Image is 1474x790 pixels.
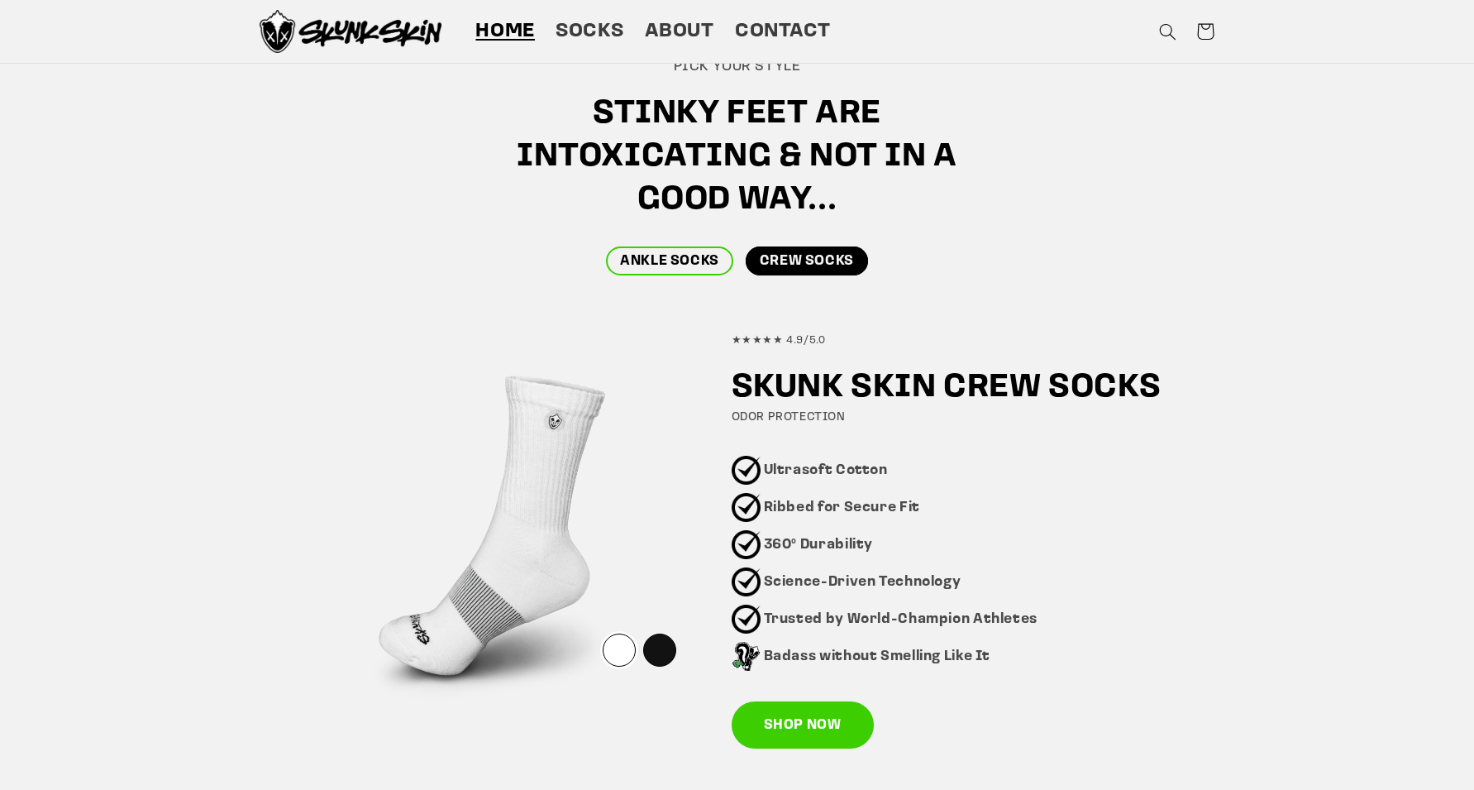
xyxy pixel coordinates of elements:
[546,8,634,55] a: Socks
[606,247,733,275] a: ANKLE SOCKS
[465,8,546,55] a: Home
[475,19,535,45] span: Home
[746,247,868,275] a: CREW SOCKS
[764,612,1038,626] strong: Trusted by World-Champion Athletes
[764,500,920,515] strong: Ribbed for Secure Fit
[260,10,441,53] img: Skunk Skin Anti-Odor Socks.
[732,409,1200,426] h4: ODOR PROTECTION
[764,575,961,589] strong: Science-Driven Technology
[732,701,874,749] a: SHOP NOW
[732,366,1200,409] h2: SKUNK SKIN CREW SOCKS
[469,58,1006,77] h3: Pick your style
[764,463,888,477] strong: Ultrasoft Cotton
[556,19,623,45] span: Socks
[735,19,830,45] span: Contact
[280,315,707,742] img: CrewWhite3D-Single.png
[732,334,1200,348] h5: ★★★★★ 4.9/5.0
[645,19,714,45] span: About
[469,93,1006,222] h2: Stinky feet are intoxicating & not in a good way...
[764,538,873,552] strong: 360° Durability
[1148,12,1186,50] summary: Search
[724,8,841,55] a: Contact
[634,8,724,55] a: About
[764,649,991,663] strong: Badass without Smelling Like It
